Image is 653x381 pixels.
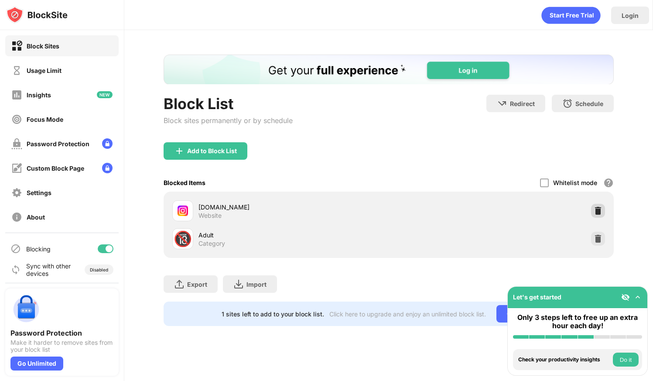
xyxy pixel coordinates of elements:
[90,267,108,272] div: Disabled
[10,244,21,254] img: blocking-icon.svg
[187,148,237,154] div: Add to Block List
[329,310,486,318] div: Click here to upgrade and enjoy an unlimited block list.
[26,245,51,253] div: Blocking
[11,41,22,51] img: block-on.svg
[198,203,389,212] div: [DOMAIN_NAME]
[510,100,535,107] div: Redirect
[622,12,639,19] div: Login
[164,179,205,186] div: Blocked Items
[613,353,639,367] button: Do it
[198,230,389,240] div: Adult
[11,187,22,198] img: settings-off.svg
[187,281,207,288] div: Export
[11,163,22,174] img: customize-block-page-off.svg
[102,163,113,173] img: lock-menu.svg
[10,294,42,325] img: push-password-protection.svg
[10,264,21,275] img: sync-icon.svg
[6,6,68,24] img: logo-blocksite.svg
[27,189,51,196] div: Settings
[11,114,22,125] img: focus-off.svg
[11,65,22,76] img: time-usage-off.svg
[27,67,62,74] div: Usage Limit
[513,313,642,330] div: Only 3 steps left to free up an extra hour each day!
[97,91,113,98] img: new-icon.svg
[10,329,113,337] div: Password Protection
[27,213,45,221] div: About
[11,89,22,100] img: insights-off.svg
[27,165,84,172] div: Custom Block Page
[633,293,642,302] img: omni-setup-toggle.svg
[496,305,556,323] div: Go Unlimited
[174,230,192,248] div: 🔞
[246,281,267,288] div: Import
[10,357,63,371] div: Go Unlimited
[541,7,601,24] div: animation
[27,116,63,123] div: Focus Mode
[621,293,630,302] img: eye-not-visible.svg
[164,95,293,113] div: Block List
[11,212,22,223] img: about-off.svg
[178,206,188,216] img: favicons
[11,138,22,149] img: password-protection-off.svg
[575,100,603,107] div: Schedule
[27,140,89,148] div: Password Protection
[10,339,113,353] div: Make it harder to remove sites from your block list
[198,212,222,220] div: Website
[102,138,113,149] img: lock-menu.svg
[26,262,71,277] div: Sync with other devices
[164,116,293,125] div: Block sites permanently or by schedule
[27,91,51,99] div: Insights
[513,293,561,301] div: Let's get started
[198,240,225,247] div: Category
[518,357,611,363] div: Check your productivity insights
[222,310,324,318] div: 1 sites left to add to your block list.
[553,179,597,186] div: Whitelist mode
[164,55,614,84] iframe: Banner
[27,42,59,50] div: Block Sites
